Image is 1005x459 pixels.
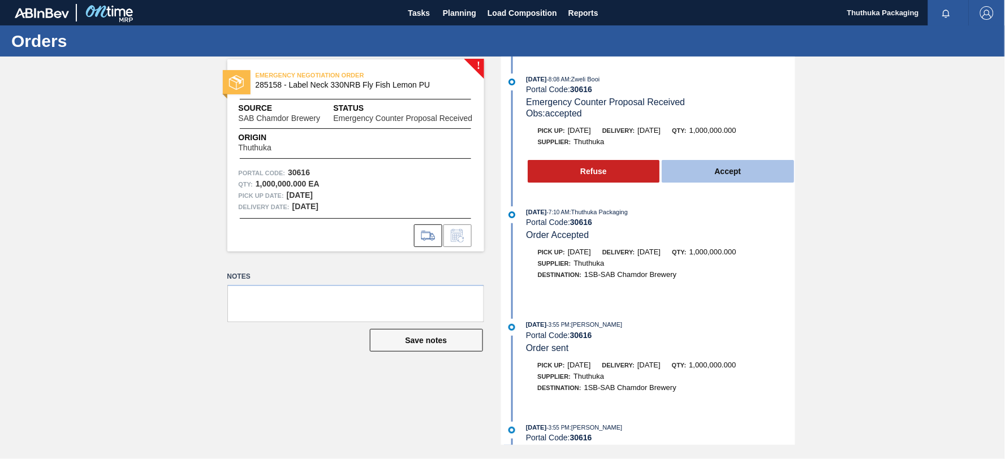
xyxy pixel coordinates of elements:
span: Order sent [526,343,569,353]
span: : [PERSON_NAME] [570,321,623,328]
button: Save notes [370,329,483,352]
span: [DATE] [568,361,591,369]
div: Portal Code: [526,433,795,442]
span: Pick up: [538,249,565,256]
span: Status [333,102,472,114]
span: Supplier: [538,373,571,380]
span: Emergency Counter Proposal Received [526,97,685,107]
span: [DATE] [526,321,546,328]
div: Portal Code: [526,218,795,227]
label: Notes [227,269,484,285]
span: Portal Code: [239,167,286,179]
span: - 3:55 PM [547,425,570,431]
span: Pick up: [538,362,565,369]
span: SAB Chamdor Brewery [239,114,321,123]
button: Accept [662,160,794,183]
span: [DATE] [568,126,591,135]
strong: [DATE] [287,190,313,200]
span: Thuthuka [239,144,271,152]
button: Refuse [528,160,660,183]
span: - 7:10 AM [547,209,570,215]
strong: 30616 [570,85,592,94]
span: Qty : [239,179,253,190]
span: [DATE] [637,248,661,256]
span: [DATE] [568,248,591,256]
span: 1SB-SAB Chamdor Brewery [584,383,676,392]
span: Destination: [538,271,581,278]
span: Delivery Date: [239,201,290,213]
span: [DATE] [637,126,661,135]
span: Reports [568,6,598,20]
span: [DATE] [526,76,546,83]
strong: 30616 [288,168,310,177]
strong: 30616 [570,218,592,227]
span: - 8:08 AM [547,76,570,83]
span: Destination: [538,384,581,391]
div: Portal Code: [526,331,795,340]
span: Pick up: [538,127,565,134]
img: atual [508,324,515,331]
span: [DATE] [526,424,546,431]
span: - 3:55 PM [547,322,570,328]
span: Supplier: [538,260,571,267]
span: Obs: accepted [526,109,582,118]
span: 1,000,000.000 [689,248,736,256]
span: [DATE] [526,209,546,215]
span: Tasks [407,6,432,20]
span: Qty: [672,127,686,134]
span: 1,000,000.000 [689,126,736,135]
span: Delivery: [602,127,635,134]
span: Load Composition [488,6,557,20]
span: Emergency Counter Proposal Received [333,114,472,123]
span: Supplier: [538,138,571,145]
img: Logout [980,6,994,20]
h1: Orders [11,34,212,47]
span: Planning [443,6,476,20]
span: : Thuthuka Packaging [570,209,628,215]
span: Delivery: [602,249,635,256]
div: Inform order change [443,224,472,247]
strong: 1,000,000.000 EA [256,179,320,188]
strong: [DATE] [292,202,318,211]
strong: 30616 [570,331,592,340]
span: Delivery: [602,362,635,369]
span: 285158 - Label Neck 330NRB Fly Fish Lemon PU [256,81,461,89]
span: Thuthuka [573,259,604,267]
span: Qty: [672,362,686,369]
button: Notifications [928,5,964,21]
img: atual [508,79,515,85]
img: atual [508,427,515,434]
div: Go to Load Composition [414,224,442,247]
span: : [PERSON_NAME] [570,424,623,431]
span: [DATE] [637,361,661,369]
div: Portal Code: [526,85,795,94]
span: EMERGENCY NEGOTIATION ORDER [256,70,414,81]
span: Qty: [672,249,686,256]
span: 1,000,000.000 [689,361,736,369]
span: Pick up Date: [239,190,284,201]
img: TNhmsLtSVTkK8tSr43FrP2fwEKptu5GPRR3wAAAABJRU5ErkJggg== [15,8,69,18]
span: Origin [239,132,300,144]
span: : Zweli Booi [570,76,600,83]
img: atual [508,211,515,218]
span: Source [239,102,334,114]
span: 1SB-SAB Chamdor Brewery [584,270,676,279]
span: Thuthuka [573,137,604,146]
img: status [229,75,244,90]
span: Order Accepted [526,230,589,240]
strong: 30616 [570,433,592,442]
span: Thuthuka [573,372,604,380]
